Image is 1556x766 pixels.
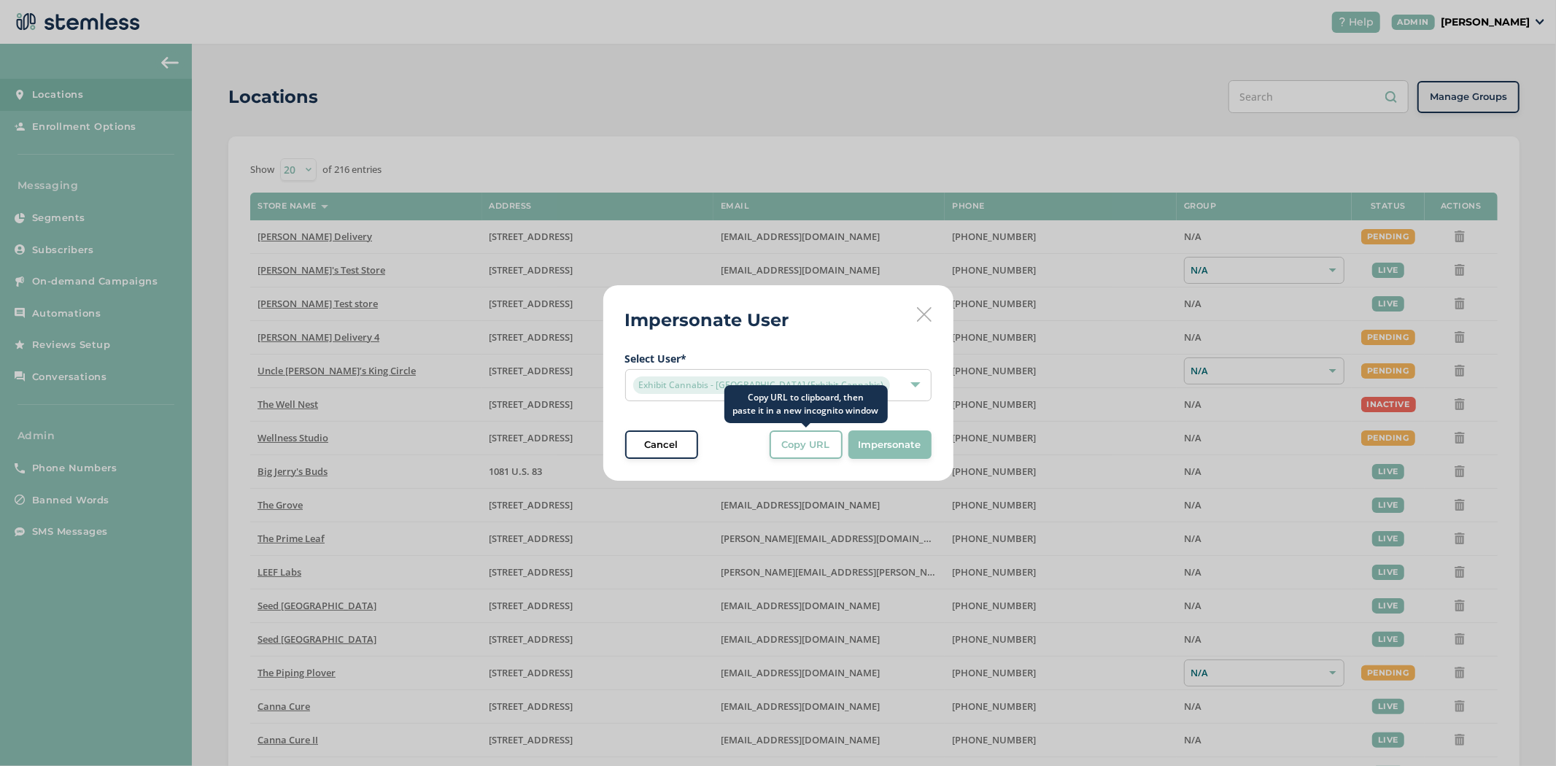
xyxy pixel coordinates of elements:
[724,385,888,423] div: Copy URL to clipboard, then paste it in a new incognito window
[770,430,843,460] button: Copy URL
[848,430,932,460] button: Impersonate
[645,438,678,452] span: Cancel
[625,307,789,333] h2: Impersonate User
[1483,696,1556,766] iframe: Chat Widget
[782,438,830,452] span: Copy URL
[625,351,932,366] label: Select User
[625,430,698,460] button: Cancel
[859,438,921,452] span: Impersonate
[633,376,890,394] span: Exhibit Cannabis - [GEOGRAPHIC_DATA] (Exhibit Cannabis)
